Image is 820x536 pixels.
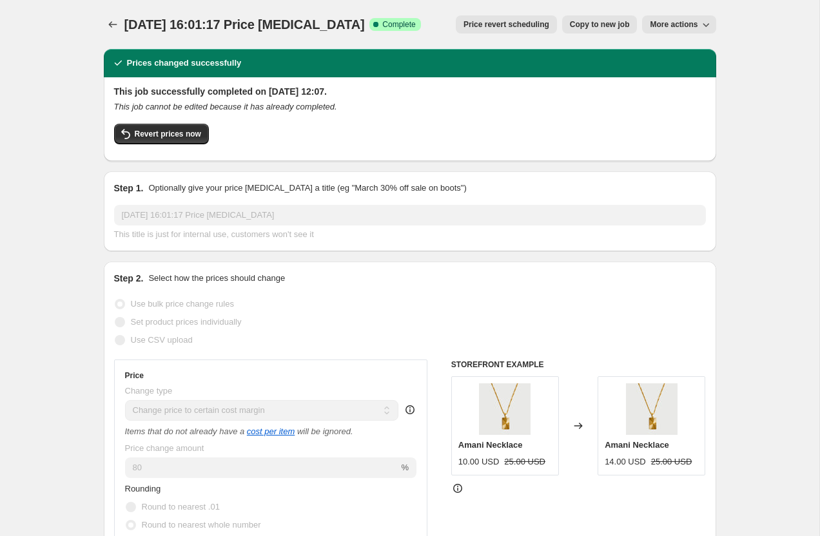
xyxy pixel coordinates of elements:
[104,15,122,33] button: Price change jobs
[456,15,557,33] button: Price revert scheduling
[297,426,353,436] i: will be ignored.
[114,229,314,239] span: This title is just for internal use, customers won't see it
[605,440,669,450] span: Amani Necklace
[125,386,173,396] span: Change type
[458,455,500,468] div: 10.00 USD
[124,17,365,32] span: [DATE] 16:01:17 Price [MEDICAL_DATA]
[127,57,242,70] h2: Prices changed successfully
[131,317,242,327] span: Set product prices individually
[570,19,630,30] span: Copy to new job
[451,359,706,370] h6: STOREFRONT EXAMPLE
[125,484,161,493] span: Rounding
[114,85,706,98] h2: This job successfully completed on [DATE] 12:07.
[605,455,646,468] div: 14.00 USD
[114,205,706,225] input: 30% off holiday sale
[148,272,285,285] p: Select how the prices should change
[247,426,295,436] a: cost per item
[479,383,531,435] img: Copyof2023DiaryTaupe_Drop1_22_2_80x.webp
[131,335,193,345] span: Use CSV upload
[135,129,201,139] span: Revert prices now
[142,502,220,512] span: Round to nearest .01
[125,370,144,381] h3: Price
[404,403,416,416] div: help
[382,19,415,30] span: Complete
[114,102,337,111] i: This job cannot be edited because it has already completed.
[125,457,399,478] input: 50
[562,15,638,33] button: Copy to new job
[464,19,549,30] span: Price revert scheduling
[651,455,692,468] strike: 25.00 USD
[458,440,523,450] span: Amani Necklace
[131,299,234,309] span: Use bulk price change rules
[148,182,466,195] p: Optionally give your price [MEDICAL_DATA] a title (eg "March 30% off sale on boots")
[114,182,144,195] h2: Step 1.
[401,463,409,472] span: %
[125,426,245,436] i: Items that do not already have a
[114,272,144,285] h2: Step 2.
[114,124,209,144] button: Revert prices now
[125,443,204,453] span: Price change amount
[504,455,545,468] strike: 25.00 USD
[642,15,716,33] button: More actions
[650,19,698,30] span: More actions
[142,520,261,530] span: Round to nearest whole number
[626,383,678,435] img: Copyof2023DiaryTaupe_Drop1_22_2_80x.webp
